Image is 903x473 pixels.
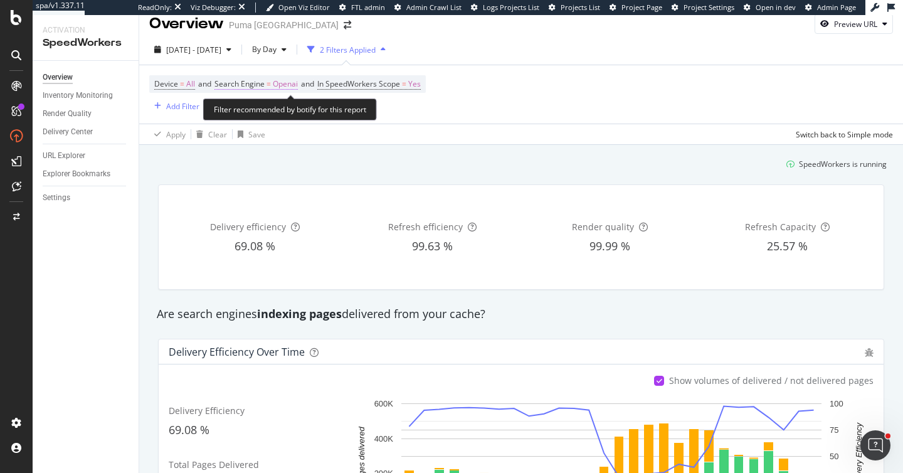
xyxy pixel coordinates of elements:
iframe: Intercom live chat [860,430,890,460]
text: 400K [374,434,394,444]
button: [DATE] - [DATE] [149,40,236,60]
span: Render quality [572,221,634,233]
a: Projects List [549,3,600,13]
span: Admin Page [817,3,856,12]
span: [DATE] - [DATE] [166,45,221,55]
a: Project Settings [672,3,734,13]
span: Admin Crawl List [406,3,462,12]
div: Filter recommended by botify for this report [203,98,377,120]
div: Show volumes of delivered / not delivered pages [669,375,874,387]
span: FTL admin [351,3,385,12]
strong: indexing pages [257,306,342,321]
span: 69.08 % [169,422,209,437]
div: SpeedWorkers is running [799,159,887,169]
div: bug [865,348,874,357]
span: = [180,78,184,89]
text: 50 [830,452,838,461]
text: 600K [374,399,394,408]
div: Delivery Efficiency over time [169,346,305,358]
div: Add Filter [166,101,199,112]
div: Apply [166,129,186,140]
div: ReadOnly: [138,3,172,13]
span: Project Page [621,3,662,12]
a: URL Explorer [43,149,130,162]
span: All [186,75,195,93]
div: SpeedWorkers [43,36,129,50]
span: Openai [273,75,298,93]
a: Open Viz Editor [266,3,330,13]
button: Add Filter [149,98,199,114]
span: Yes [408,75,421,93]
span: Logs Projects List [483,3,539,12]
text: 75 [830,425,838,435]
div: Are search engines delivered from your cache? [150,306,892,322]
div: Activation [43,25,129,36]
span: = [402,78,406,89]
div: URL Explorer [43,149,85,162]
div: Puma [GEOGRAPHIC_DATA] [229,19,339,31]
button: By Day [247,40,292,60]
span: Delivery efficiency [210,221,286,233]
a: Render Quality [43,107,130,120]
span: Device [154,78,178,89]
a: Logs Projects List [471,3,539,13]
button: Apply [149,124,186,144]
button: 2 Filters Applied [302,40,391,60]
div: Clear [208,129,227,140]
span: = [267,78,271,89]
div: Overview [43,71,73,84]
span: 99.63 % [412,238,453,253]
span: 99.99 % [589,238,630,253]
div: Settings [43,191,70,205]
a: Overview [43,71,130,84]
div: Save [248,129,265,140]
button: Clear [191,124,227,144]
span: Projects List [561,3,600,12]
a: FTL admin [339,3,385,13]
span: 25.57 % [767,238,808,253]
span: Delivery Efficiency [169,405,245,417]
div: Preview URL [834,19,877,29]
span: Total Pages Delivered [169,459,259,470]
button: Switch back to Simple mode [791,124,893,144]
a: Project Page [610,3,662,13]
span: and [198,78,211,89]
div: Render Quality [43,107,92,120]
button: Save [233,124,265,144]
text: 100 [830,399,843,408]
span: Search Engine [214,78,265,89]
a: Open in dev [744,3,796,13]
span: and [301,78,314,89]
span: In SpeedWorkers Scope [317,78,400,89]
a: Delivery Center [43,125,130,139]
span: By Day [247,44,277,55]
div: Viz Debugger: [191,3,236,13]
span: Project Settings [684,3,734,12]
span: Refresh efficiency [388,221,463,233]
span: Open in dev [756,3,796,12]
div: arrow-right-arrow-left [344,21,351,29]
div: Explorer Bookmarks [43,167,110,181]
div: Inventory Monitoring [43,89,113,102]
button: Preview URL [815,14,893,34]
a: Settings [43,191,130,205]
div: Overview [149,13,224,35]
span: Open Viz Editor [278,3,330,12]
a: Admin Crawl List [394,3,462,13]
span: 69.08 % [235,238,275,253]
div: Switch back to Simple mode [796,129,893,140]
span: Refresh Capacity [745,221,816,233]
div: 2 Filters Applied [320,45,376,55]
a: Admin Page [805,3,856,13]
div: Delivery Center [43,125,93,139]
a: Inventory Monitoring [43,89,130,102]
a: Explorer Bookmarks [43,167,130,181]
